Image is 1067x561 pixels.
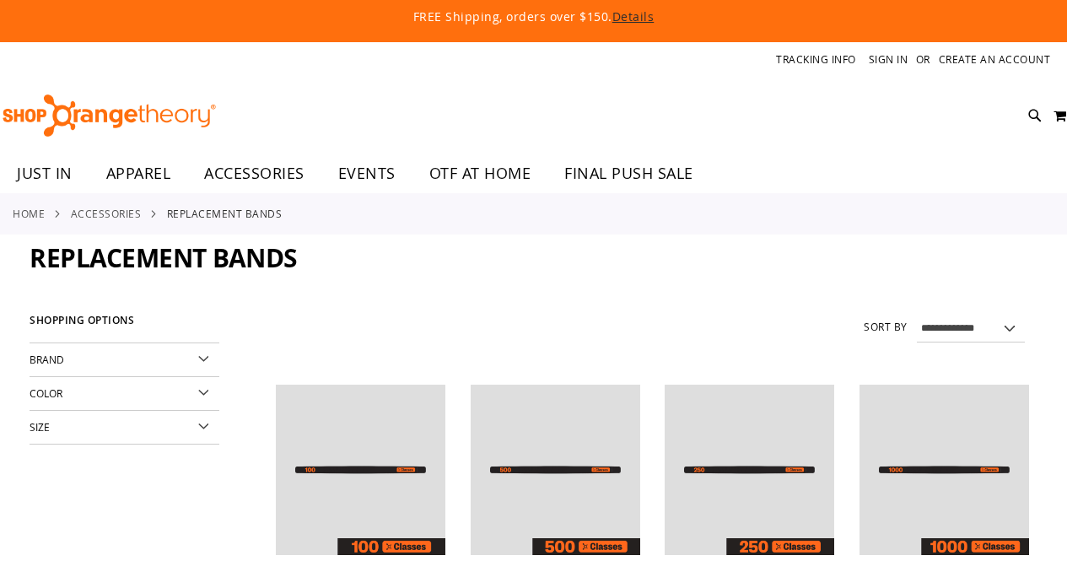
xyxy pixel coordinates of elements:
a: Image of 1000 Club OTbeat Band [860,385,1029,558]
strong: Shopping Options [30,307,219,343]
img: Image of 1000 Club OTbeat Band [860,385,1029,554]
div: Size [30,411,219,445]
img: Image of 100 Club OTbeat Band [276,385,445,554]
div: Brand [30,343,219,377]
a: OTF AT HOME [412,154,548,193]
span: APPAREL [106,154,171,192]
span: Color [30,386,62,400]
a: Details [612,8,655,24]
a: APPAREL [89,154,188,193]
span: Brand [30,353,64,366]
a: Image of 500 Club OTbeat Band [471,385,640,558]
a: ACCESSORIES [187,154,321,192]
a: Home [13,206,45,221]
a: Image of 250 Club OTbeat Band [665,385,834,558]
span: Size [30,420,50,434]
img: Image of 250 Club OTbeat Band [665,385,834,554]
span: Replacement Bands [30,240,298,275]
span: OTF AT HOME [429,154,531,192]
a: EVENTS [321,154,412,193]
a: Tracking Info [776,52,856,67]
span: JUST IN [17,154,73,192]
a: FINAL PUSH SALE [547,154,710,193]
p: FREE Shipping, orders over $150. [61,8,1006,25]
img: Image of 500 Club OTbeat Band [471,385,640,554]
span: ACCESSORIES [204,154,304,192]
a: Image of 100 Club OTbeat Band [276,385,445,558]
a: Sign In [869,52,908,67]
a: ACCESSORIES [71,206,142,221]
a: Create an Account [939,52,1051,67]
span: FINAL PUSH SALE [564,154,693,192]
strong: Replacement Bands [167,206,283,221]
div: Color [30,377,219,411]
span: EVENTS [338,154,396,192]
label: Sort By [864,320,908,334]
